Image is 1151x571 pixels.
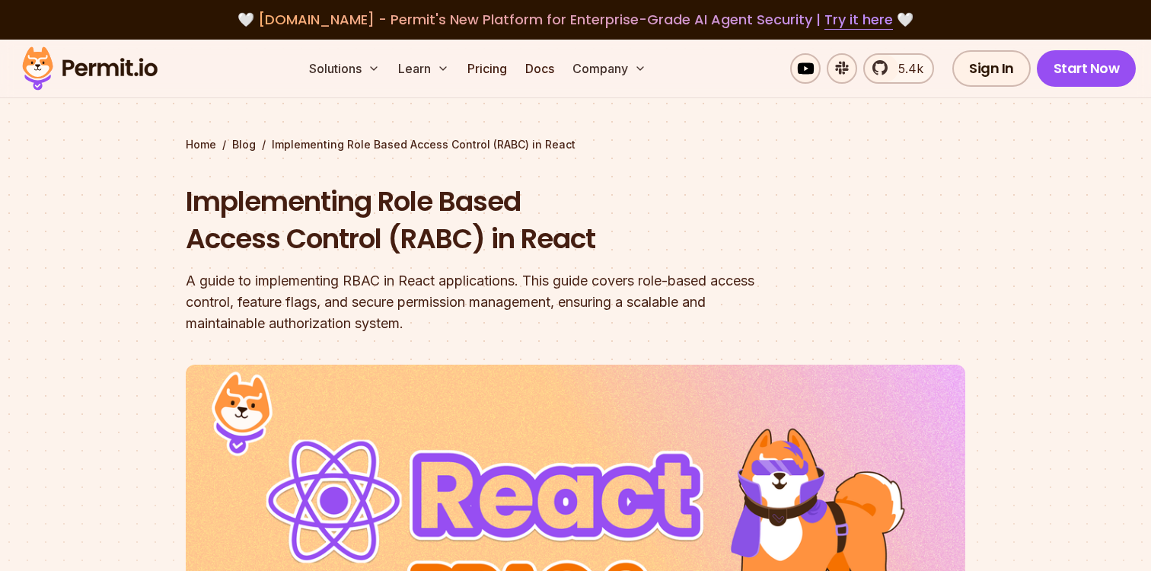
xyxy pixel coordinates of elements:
div: 🤍 🤍 [37,9,1114,30]
a: Sign In [952,50,1031,87]
button: Learn [392,53,455,84]
a: Home [186,137,216,152]
a: 5.4k [863,53,934,84]
h1: Implementing Role Based Access Control (RABC) in React [186,183,770,258]
div: A guide to implementing RBAC in React applications. This guide covers role-based access control, ... [186,270,770,334]
span: [DOMAIN_NAME] - Permit's New Platform for Enterprise-Grade AI Agent Security | [258,10,893,29]
a: Pricing [461,53,513,84]
img: Permit logo [15,43,164,94]
div: / / [186,137,965,152]
a: Docs [519,53,560,84]
button: Solutions [303,53,386,84]
a: Try it here [824,10,893,30]
a: Blog [232,137,256,152]
a: Start Now [1037,50,1137,87]
button: Company [566,53,652,84]
span: 5.4k [889,59,923,78]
